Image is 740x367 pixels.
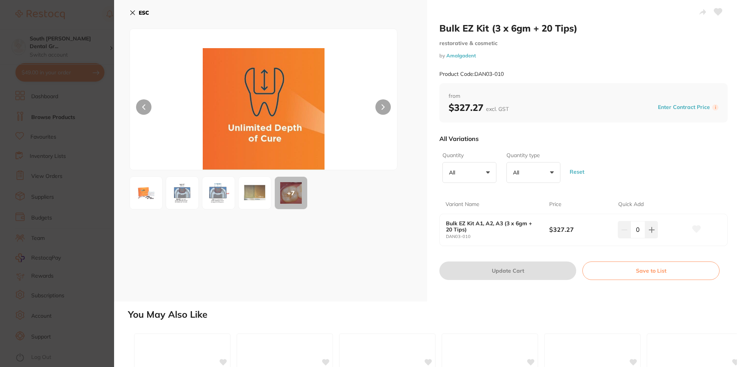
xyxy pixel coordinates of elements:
label: i [712,104,718,111]
small: DAN03-010 [446,234,549,239]
b: $327.27 [449,102,509,113]
p: All Variations [439,135,479,142]
span: from [449,92,718,100]
button: Enter Contract Price [656,104,712,111]
h2: Bulk EZ Kit (3 x 6gm + 20 Tips) [439,22,728,34]
img: MDMwMTAtMS1qcGc [168,179,196,207]
small: restorative & cosmetic [439,40,728,47]
small: by [439,53,728,59]
p: All [513,169,522,176]
button: All [442,162,496,183]
span: excl. GST [486,106,509,112]
button: Update Cart [439,261,576,280]
label: Quantity type [506,152,558,159]
small: Product Code: DAN03-010 [439,71,504,77]
button: Reset [567,158,587,186]
p: Quick Add [618,201,644,208]
b: ESC [139,9,149,16]
button: Save to List [582,261,720,280]
label: Quantity [442,152,494,159]
button: +7 [274,176,308,209]
h2: You May Also Like [128,309,737,320]
p: Variant Name [446,201,479,208]
img: MDMwMTAtMy1qcGc [241,179,269,207]
img: MDMwMTAtMi1qcGc [205,179,232,207]
p: Price [549,201,562,208]
a: Amalgadent [446,52,476,59]
img: MDMwMTAtNy1qcGc [183,48,344,170]
b: Bulk EZ Kit A1, A2, A3 (3 x 6gm + 20 Tips) [446,220,539,233]
button: All [506,162,560,183]
button: ESC [129,6,149,19]
b: $327.27 [549,225,611,234]
img: MDMwMTAtanBn [132,179,160,207]
p: All [449,169,458,176]
div: + 7 [275,177,307,209]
